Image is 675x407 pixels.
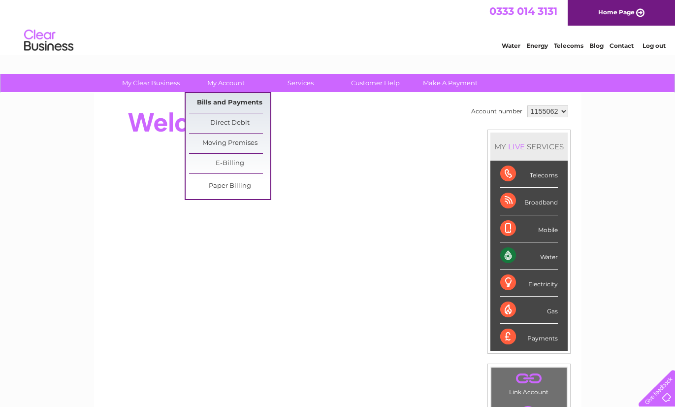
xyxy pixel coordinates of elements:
a: Bills and Payments [189,93,270,113]
div: MY SERVICES [490,133,568,161]
a: Blog [589,42,604,49]
div: LIVE [506,142,527,151]
img: logo.png [24,26,74,56]
div: Clear Business is a trading name of Verastar Limited (registered in [GEOGRAPHIC_DATA] No. 3667643... [105,5,571,48]
a: Telecoms [554,42,583,49]
td: Account number [469,103,525,120]
div: Mobile [500,215,558,242]
a: 0333 014 3131 [489,5,557,17]
div: Telecoms [500,161,558,188]
div: Broadband [500,188,558,215]
div: Gas [500,297,558,324]
a: My Account [185,74,266,92]
a: Energy [526,42,548,49]
div: Water [500,242,558,270]
div: Payments [500,324,558,350]
a: Customer Help [335,74,416,92]
a: Paper Billing [189,176,270,196]
a: E-Billing [189,154,270,173]
a: Direct Debit [189,113,270,133]
div: Electricity [500,270,558,297]
a: Log out [643,42,666,49]
a: Contact [610,42,634,49]
a: My Clear Business [110,74,192,92]
a: . [494,370,564,387]
a: Moving Premises [189,134,270,153]
td: Link Account [491,367,567,398]
a: Water [502,42,520,49]
a: Services [260,74,341,92]
a: Make A Payment [410,74,491,92]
